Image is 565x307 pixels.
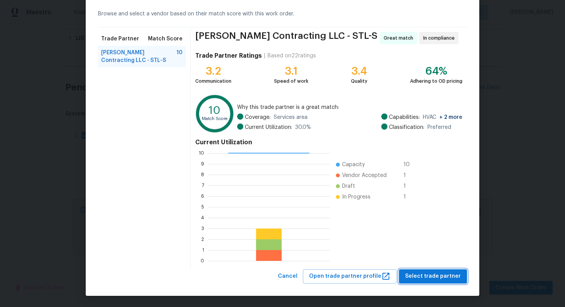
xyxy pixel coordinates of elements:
text: 8 [201,172,204,177]
text: Match Score [202,117,228,121]
span: Current Utilization: [245,123,292,131]
span: Capacity [342,161,365,169]
span: Why this trade partner is a great match: [237,103,462,111]
span: Select trade partner [405,272,461,281]
text: 10 [209,105,221,116]
div: 3.2 [195,67,231,75]
span: 1 [404,172,416,179]
span: Trade Partner [101,35,139,43]
span: Draft [342,182,355,190]
span: Cancel [278,272,297,281]
span: Services area [274,113,307,121]
div: | [262,52,268,60]
span: Great match [384,34,416,42]
span: Vendor Accepted [342,172,387,179]
div: Adhering to OD pricing [410,77,462,85]
span: HVAC [423,113,462,121]
span: Open trade partner profile [309,272,391,281]
text: 7 [202,183,204,188]
span: 10 [404,161,416,169]
h4: Trade Partner Ratings [195,52,262,60]
div: Quality [351,77,367,85]
button: Select trade partner [399,269,467,284]
h4: Current Utilization [195,138,462,146]
span: Classification: [389,123,424,131]
div: Speed of work [274,77,308,85]
div: 64% [410,67,462,75]
span: In compliance [423,34,458,42]
div: 3.1 [274,67,308,75]
div: 3.4 [351,67,367,75]
span: [PERSON_NAME] Contracting LLC - STL-S [195,32,377,44]
text: 6 [201,194,204,199]
text: 4 [201,215,204,220]
button: Cancel [275,269,301,284]
div: Based on 22 ratings [268,52,316,60]
div: Browse and select a vendor based on their match score with this work order. [98,1,467,27]
text: 5 [201,205,204,209]
span: 30.0 % [295,123,311,131]
text: 2 [201,237,204,242]
span: [PERSON_NAME] Contracting LLC - STL-S [101,49,176,64]
text: 3 [201,226,204,231]
span: 1 [404,182,416,190]
text: 0 [201,259,204,263]
div: Communication [195,77,231,85]
span: Capabilities: [389,113,420,121]
text: 10 [199,151,204,155]
span: + 2 more [439,115,462,120]
text: 1 [202,248,204,252]
span: Preferred [427,123,451,131]
text: 9 [201,162,204,166]
span: In Progress [342,193,371,201]
button: Open trade partner profile [303,269,397,284]
span: 10 [176,49,183,64]
span: 1 [404,193,416,201]
span: Match Score [148,35,183,43]
span: Coverage: [245,113,271,121]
